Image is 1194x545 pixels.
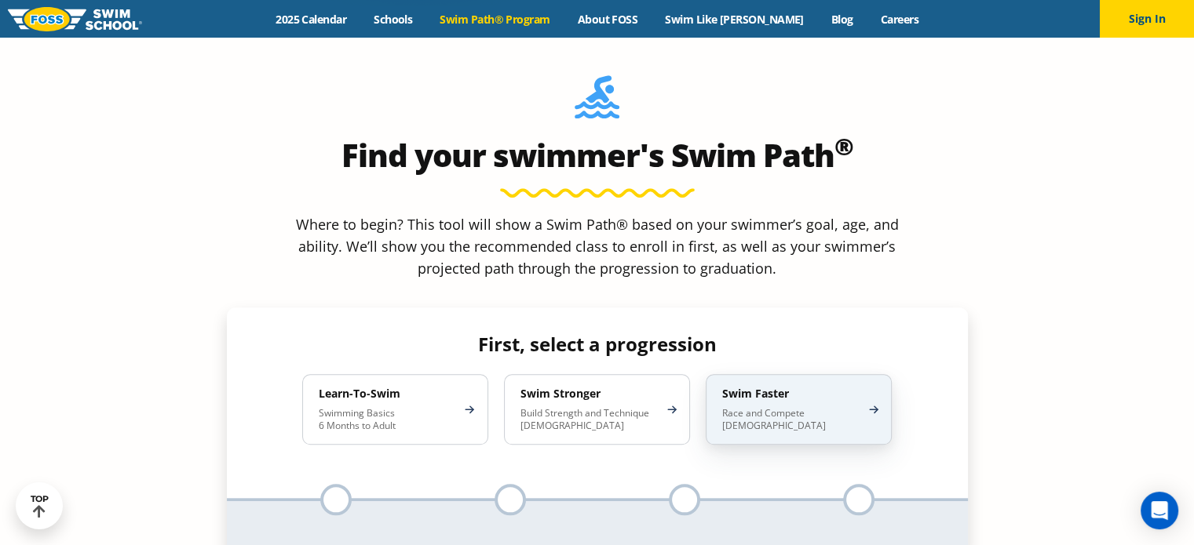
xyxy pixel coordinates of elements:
[290,333,904,355] h4: First, select a progression
[520,387,658,401] h4: Swim Stronger
[360,12,426,27] a: Schools
[564,12,652,27] a: About FOSS
[31,494,49,518] div: TOP
[290,213,905,279] p: Where to begin? This tool will show a Swim Path® based on your swimmer’s goal, age, and ability. ...
[834,130,853,162] sup: ®
[722,407,860,432] p: Race and Compete [DEMOGRAPHIC_DATA]
[227,136,968,174] h2: Find your swimmer's Swim Path
[426,12,564,27] a: Swim Path® Program
[319,407,456,432] p: Swimming Basics 6 Months to Adult
[817,12,867,27] a: Blog
[867,12,932,27] a: Careers
[520,407,658,432] p: Build Strength and Technique [DEMOGRAPHIC_DATA]
[319,387,456,401] h4: Learn-To-Swim
[722,387,860,401] h4: Swim Faster
[262,12,360,27] a: 2025 Calendar
[1141,492,1178,529] div: Open Intercom Messenger
[575,75,619,129] img: Foss-Location-Swimming-Pool-Person.svg
[652,12,818,27] a: Swim Like [PERSON_NAME]
[8,7,142,31] img: FOSS Swim School Logo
